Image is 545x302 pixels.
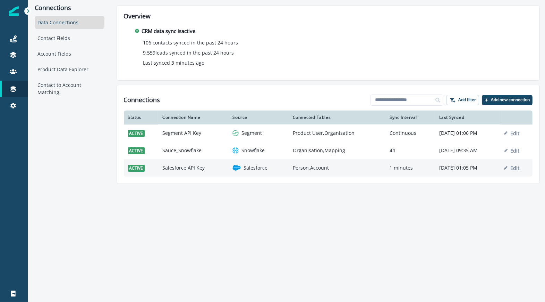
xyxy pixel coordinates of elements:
p: [DATE] 09:35 AM [439,147,496,154]
a: activeSalesforce API KeysalesforceSalesforcePerson,Account1 minutes[DATE] 01:05 PMEdit [124,159,533,177]
td: Product User,Organisation [289,124,386,142]
td: Continuous [385,124,435,142]
td: Organisation,Mapping [289,142,386,159]
div: Account Fields [35,47,104,60]
img: Inflection [9,6,19,16]
div: Contact Fields [35,32,104,44]
td: 4h [385,142,435,159]
button: Edit [504,147,519,154]
div: Product Data Explorer [35,63,104,76]
div: Status [128,115,154,120]
p: Snowflake [241,147,265,154]
p: Edit [510,165,519,171]
p: Edit [510,130,519,137]
h1: Connections [124,96,160,104]
a: activeSegment API KeysegmentSegmentProduct User,OrganisationContinuous[DATE] 01:06 PMEdit [124,124,533,142]
td: Person,Account [289,159,386,177]
p: Connections [35,4,104,12]
p: Add filter [458,97,476,102]
span: active [128,147,145,154]
div: Source [232,115,284,120]
p: 9,559 leads synced in the past 24 hours [143,49,234,56]
div: Connection Name [162,115,224,120]
div: Sync Interval [390,115,431,120]
button: Edit [504,130,519,137]
div: Contact to Account Matching [35,79,104,99]
a: activeSauce_SnowflakesnowflakeSnowflakeOrganisation,Mapping4h[DATE] 09:35 AMEdit [124,142,533,159]
img: segment [232,130,239,136]
p: Edit [510,147,519,154]
h2: Overview [124,13,533,20]
p: Last synced 3 minutes ago [143,59,205,66]
td: Salesforce API Key [158,159,228,177]
span: active [128,130,145,137]
p: 106 contacts synced in the past 24 hours [143,39,238,46]
p: Add new connection [491,97,530,102]
button: Add filter [446,95,479,105]
img: snowflake [232,147,239,154]
p: [DATE] 01:06 PM [439,130,496,137]
button: Edit [504,165,519,171]
td: Segment API Key [158,124,228,142]
p: Salesforce [244,164,267,171]
div: Data Connections [35,16,104,29]
button: Add new connection [482,95,533,105]
div: Last Synced [439,115,496,120]
p: CRM data sync is active [142,27,196,35]
p: [DATE] 01:05 PM [439,164,496,171]
td: Sauce_Snowflake [158,142,228,159]
td: 1 minutes [385,159,435,177]
p: Segment [241,130,262,137]
div: Connected Tables [293,115,382,120]
img: salesforce [232,164,241,172]
span: active [128,165,145,172]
